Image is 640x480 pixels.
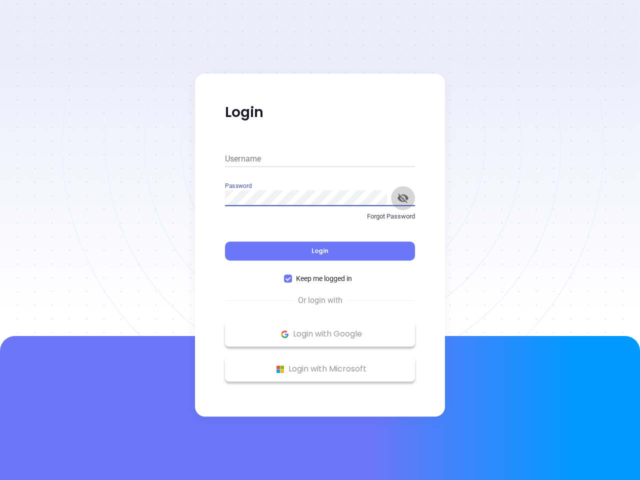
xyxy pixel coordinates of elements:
button: toggle password visibility [391,186,415,210]
img: Google Logo [278,328,291,340]
span: Keep me logged in [292,273,356,284]
img: Microsoft Logo [274,363,286,375]
label: Password [225,183,251,189]
span: Login [311,246,328,255]
button: Microsoft Logo Login with Microsoft [225,356,415,381]
button: Login [225,241,415,260]
p: Login with Microsoft [230,361,410,376]
p: Login with Google [230,326,410,341]
span: Or login with [293,294,347,306]
a: Forgot Password [225,211,415,229]
button: Google Logo Login with Google [225,321,415,346]
p: Forgot Password [225,211,415,221]
p: Login [225,103,415,121]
